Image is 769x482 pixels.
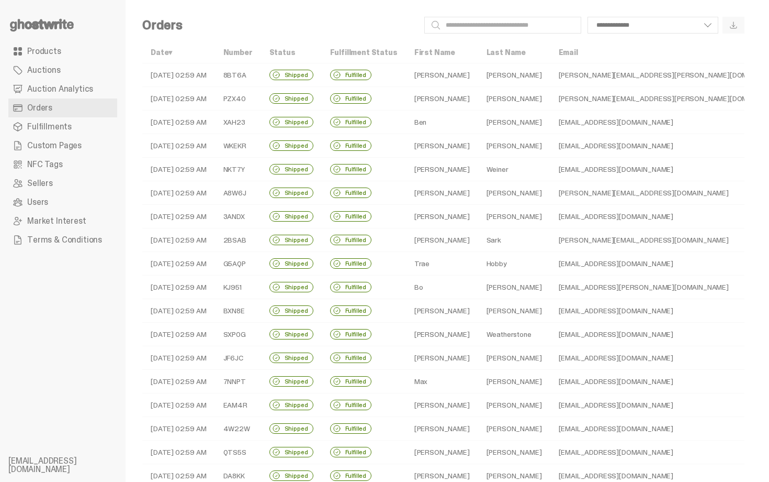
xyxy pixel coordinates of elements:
td: [DATE] 02:59 AM [142,299,215,323]
td: BXN8E [215,299,261,323]
td: 2BSAB [215,228,261,252]
td: NKT7Y [215,158,261,181]
a: Auctions [8,61,117,80]
td: [PERSON_NAME] [478,181,550,205]
td: SXP0G [215,323,261,346]
div: Fulfilled [330,164,372,174]
td: [DATE] 02:59 AM [142,134,215,158]
div: Fulfilled [330,258,372,269]
td: [PERSON_NAME] [406,299,478,323]
div: Shipped [269,164,313,174]
th: Status [261,42,322,63]
a: Terms & Conditions [8,231,117,249]
td: [DATE] 02:59 AM [142,276,215,299]
td: [PERSON_NAME] [406,87,478,111]
td: [PERSON_NAME] [478,134,550,158]
td: [PERSON_NAME] [406,63,478,87]
td: 8BT6A [215,63,261,87]
td: XAH23 [215,111,261,134]
td: Sark [478,228,550,252]
th: Last Name [478,42,550,63]
td: [DATE] 02:59 AM [142,63,215,87]
div: Fulfilled [330,376,372,387]
td: Weiner [478,158,550,181]
td: Hobby [478,252,550,276]
div: Fulfilled [330,117,372,127]
span: Fulfillments [27,123,72,131]
div: Shipped [269,400,313,410]
td: EAM4R [215,393,261,417]
div: Shipped [269,117,313,127]
div: Fulfilled [330,282,372,292]
td: [PERSON_NAME] [478,393,550,417]
td: Max [406,370,478,393]
span: Auction Analytics [27,85,93,93]
h4: Orders [142,19,183,31]
td: Trae [406,252,478,276]
td: [DATE] 02:59 AM [142,393,215,417]
a: Fulfillments [8,117,117,136]
td: [DATE] 02:59 AM [142,87,215,111]
td: [PERSON_NAME] [478,417,550,441]
span: NFC Tags [27,160,63,169]
span: Products [27,47,61,56]
div: Shipped [269,70,313,80]
a: Auction Analytics [8,80,117,98]
th: First Name [406,42,478,63]
td: [PERSON_NAME] [406,346,478,370]
td: Bo [406,276,478,299]
div: Shipped [269,235,313,245]
div: Fulfilled [330,423,372,434]
span: Terms & Conditions [27,236,102,244]
div: Shipped [269,376,313,387]
td: [PERSON_NAME] [406,417,478,441]
div: Shipped [269,140,313,151]
td: Ben [406,111,478,134]
div: Shipped [269,470,313,481]
td: KJ951 [215,276,261,299]
span: ▾ [168,48,172,57]
td: [DATE] 02:59 AM [142,441,215,464]
td: [PERSON_NAME] [406,441,478,464]
div: Shipped [269,423,313,434]
a: NFC Tags [8,155,117,174]
div: Shipped [269,258,313,269]
th: Number [215,42,261,63]
td: [PERSON_NAME] [478,111,550,134]
td: QTS5S [215,441,261,464]
td: [PERSON_NAME] [478,276,550,299]
td: [DATE] 02:59 AM [142,111,215,134]
td: [PERSON_NAME] [406,205,478,228]
td: [PERSON_NAME] [478,63,550,87]
td: [DATE] 02:59 AM [142,417,215,441]
div: Fulfilled [330,353,372,363]
div: Fulfilled [330,140,372,151]
div: Shipped [269,93,313,104]
div: Shipped [269,353,313,363]
span: Sellers [27,179,53,188]
td: [PERSON_NAME] [478,205,550,228]
div: Fulfilled [330,235,372,245]
span: Market Interest [27,217,86,225]
td: WKEKR [215,134,261,158]
div: Shipped [269,188,313,198]
td: Weatherstone [478,323,550,346]
div: Shipped [269,447,313,457]
td: [PERSON_NAME] [406,134,478,158]
a: Sellers [8,174,117,193]
td: [DATE] 02:59 AM [142,252,215,276]
div: Shipped [269,282,313,292]
div: Fulfilled [330,70,372,80]
span: Orders [27,104,52,112]
td: [DATE] 02:59 AM [142,158,215,181]
td: [PERSON_NAME] [406,181,478,205]
td: JF6JC [215,346,261,370]
div: Shipped [269,329,313,339]
td: [PERSON_NAME] [406,158,478,181]
div: Shipped [269,211,313,222]
span: Custom Pages [27,141,82,150]
td: [PERSON_NAME] [478,87,550,111]
div: Fulfilled [330,447,372,457]
div: Fulfilled [330,470,372,481]
li: [EMAIL_ADDRESS][DOMAIN_NAME] [8,457,134,474]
